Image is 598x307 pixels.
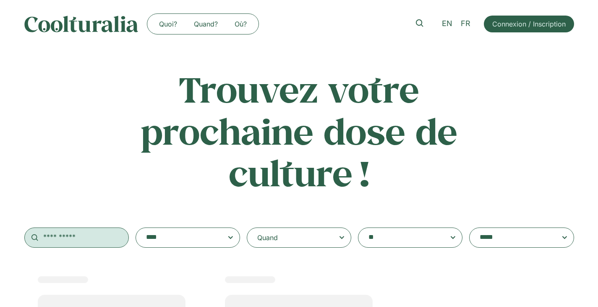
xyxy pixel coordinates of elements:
nav: Menu [151,17,255,31]
a: FR [457,18,475,30]
div: Quand [257,233,278,243]
textarea: Search [368,232,436,243]
span: Connexion / Inscription [492,19,566,29]
a: Connexion / Inscription [484,16,574,32]
a: Où? [226,17,255,31]
span: FR [461,19,470,28]
span: EN [442,19,452,28]
h2: Trouvez votre prochaine dose de culture ! [134,68,464,194]
a: EN [438,18,457,30]
textarea: Search [480,232,547,243]
a: Quoi? [151,17,185,31]
textarea: Search [146,232,213,243]
a: Quand? [185,17,226,31]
